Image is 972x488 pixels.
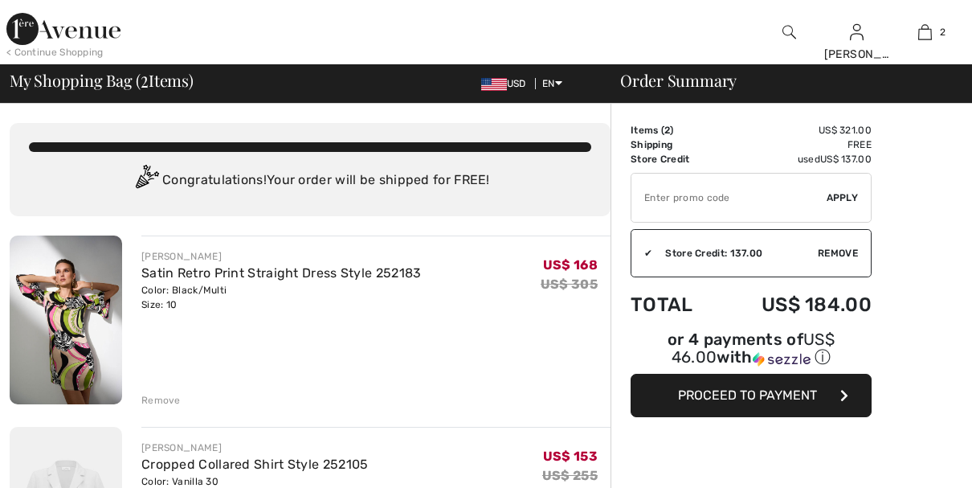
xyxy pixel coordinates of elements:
img: US Dollar [481,78,507,91]
span: 2 [940,25,945,39]
div: or 4 payments ofUS$ 46.00withSezzle Click to learn more about Sezzle [631,332,872,374]
td: US$ 321.00 [717,123,872,137]
span: 2 [141,68,149,89]
a: Satin Retro Print Straight Dress Style 252183 [141,265,422,281]
a: Cropped Collared Shirt Style 252105 [141,457,369,472]
button: Proceed to Payment [631,374,872,417]
s: US$ 305 [541,277,598,292]
input: Promo code [631,174,827,222]
div: Remove [141,393,181,408]
td: Free [717,137,872,152]
span: US$ 46.00 [672,330,835,367]
img: My Bag [918,23,932,42]
a: 2 [892,23,958,42]
span: Remove [818,246,858,260]
img: Congratulation2.svg [130,165,162,197]
div: or 4 payments of with [631,332,872,368]
div: Color: Black/Multi Size: 10 [141,283,422,312]
span: USD [481,78,533,89]
div: Store Credit: 137.00 [652,246,818,260]
div: [PERSON_NAME] [141,249,422,264]
span: US$ 153 [543,449,598,464]
img: 1ère Avenue [6,13,120,45]
td: Shipping [631,137,717,152]
div: Congratulations! Your order will be shipped for FREE! [29,165,591,197]
td: used [717,152,872,166]
div: < Continue Shopping [6,45,104,59]
div: ✔ [631,246,652,260]
img: My Info [850,23,864,42]
img: search the website [782,23,796,42]
td: Total [631,277,717,332]
td: US$ 184.00 [717,277,872,332]
td: Store Credit [631,152,717,166]
span: Apply [827,191,859,205]
td: Items ( ) [631,123,717,137]
img: Sezzle [753,352,811,367]
span: US$ 137.00 [820,154,872,165]
div: [PERSON_NAME] [141,441,369,455]
span: 2 [664,125,670,136]
img: Satin Retro Print Straight Dress Style 252183 [10,236,122,404]
div: [PERSON_NAME] [824,46,891,63]
a: Sign In [850,24,864,39]
span: EN [542,78,562,89]
span: US$ 168 [543,257,598,273]
div: Order Summary [601,72,962,88]
span: Proceed to Payment [678,388,817,403]
span: My Shopping Bag ( Items) [10,72,194,88]
s: US$ 255 [542,468,598,483]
